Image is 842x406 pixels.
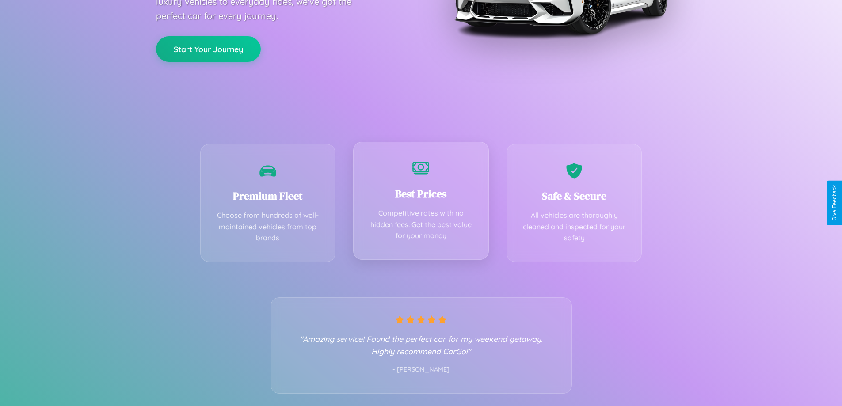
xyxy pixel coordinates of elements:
h3: Best Prices [367,186,475,201]
div: Give Feedback [831,185,838,221]
p: All vehicles are thoroughly cleaned and inspected for your safety [520,210,629,244]
h3: Safe & Secure [520,189,629,203]
p: "Amazing service! Found the perfect car for my weekend getaway. Highly recommend CarGo!" [289,333,554,357]
p: Competitive rates with no hidden fees. Get the best value for your money [367,208,475,242]
h3: Premium Fleet [214,189,322,203]
button: Start Your Journey [156,36,261,62]
p: - [PERSON_NAME] [289,364,554,376]
p: Choose from hundreds of well-maintained vehicles from top brands [214,210,322,244]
